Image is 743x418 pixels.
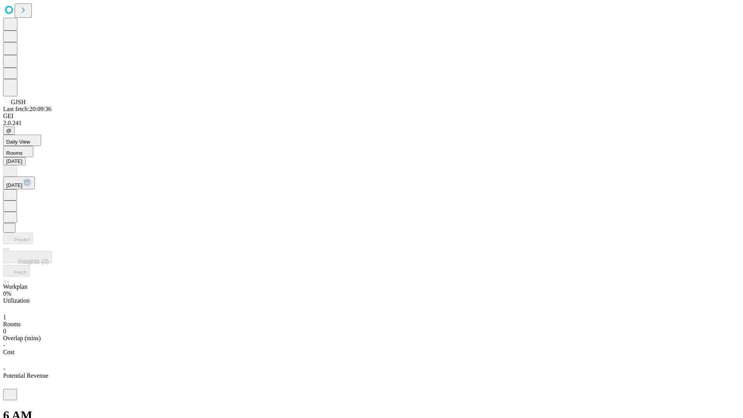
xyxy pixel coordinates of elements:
button: Daily View [3,135,41,146]
span: Overlap (mins) [3,335,41,341]
span: Rooms [3,321,21,327]
span: 0% [3,290,11,297]
div: 2.0.241 [3,120,740,127]
span: Cost [3,349,14,355]
button: @ [3,127,15,135]
span: Potential Revenue [3,372,48,379]
div: GEI [3,113,740,120]
span: Last fetch: 20:09:36 [3,106,51,112]
span: Utilization [3,297,29,304]
span: Insights (0) [18,258,49,265]
span: @ [6,128,12,134]
span: 0 [3,328,6,334]
span: - [3,342,5,348]
span: [DATE] [6,182,22,188]
span: - [3,365,5,372]
span: GJSH [11,99,26,105]
span: Daily View [6,139,30,145]
span: Workplan [3,283,27,290]
button: Fetch [3,265,30,276]
button: Insights (0) [3,251,52,263]
button: [DATE] [3,157,26,165]
button: Predict [3,233,33,244]
button: [DATE] [3,176,35,189]
span: Rooms [6,150,22,156]
span: 1 [3,314,6,320]
button: Rooms [3,146,33,157]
